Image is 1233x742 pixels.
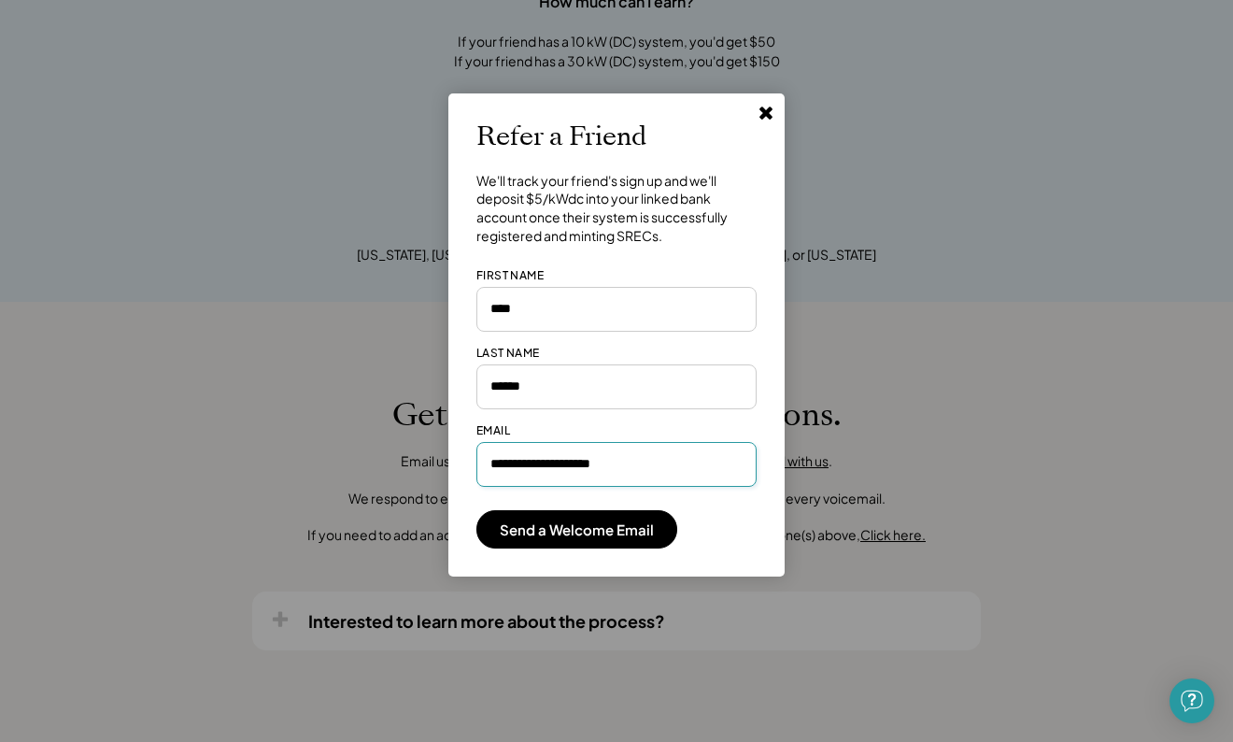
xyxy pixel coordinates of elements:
[476,121,646,153] h2: Refer a Friend
[476,423,510,439] div: EMAIL
[476,172,757,245] div: We'll track your friend's sign up and we'll deposit $5/kWdc into your linked bank account once th...
[476,346,540,362] div: LAST NAME
[476,268,544,284] div: FIRST NAME
[476,510,677,549] button: Send a Welcome Email
[1169,678,1214,723] div: Open Intercom Messenger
